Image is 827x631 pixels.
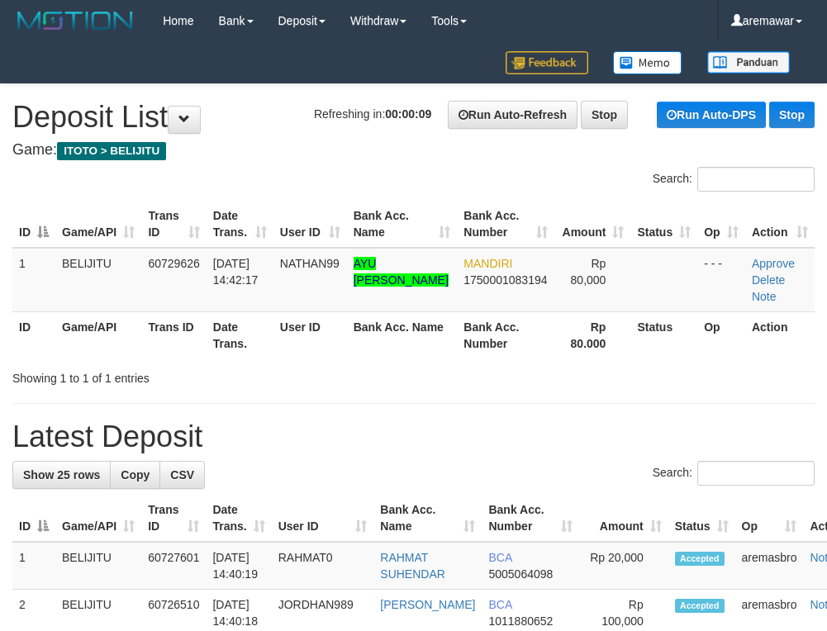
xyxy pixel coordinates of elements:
th: Status: activate to sort column ascending [668,495,735,542]
td: - - - [697,248,745,312]
a: Stop [581,101,628,129]
span: Copy 1750001083194 to clipboard [463,273,547,287]
th: Action [745,311,815,358]
td: BELIJITU [55,542,141,590]
span: 60729626 [148,257,199,270]
th: User ID [273,311,347,358]
th: Amount: activate to sort column ascending [579,495,668,542]
a: Run Auto-DPS [657,102,766,128]
span: Copy 1011880652 to clipboard [488,614,553,628]
td: 1 [12,248,55,312]
th: Game/API: activate to sort column ascending [55,201,141,248]
span: Copy [121,468,150,482]
td: 1 [12,542,55,590]
span: BCA [488,598,511,611]
span: MANDIRI [463,257,512,270]
th: Trans ID: activate to sort column ascending [141,201,206,248]
h1: Deposit List [12,101,815,134]
th: Date Trans. [207,311,273,358]
a: Stop [769,102,815,128]
th: Amount: activate to sort column ascending [554,201,630,248]
a: Approve [752,257,795,270]
th: Op: activate to sort column ascending [735,495,804,542]
th: Op [697,311,745,358]
th: Status [630,311,697,358]
th: ID [12,311,55,358]
a: Copy [110,461,160,489]
a: CSV [159,461,205,489]
span: Accepted [675,552,725,566]
td: Rp 20,000 [579,542,668,590]
td: [DATE] 14:40:19 [206,542,271,590]
th: Bank Acc. Name: activate to sort column ascending [373,495,482,542]
span: Accepted [675,599,725,613]
span: Rp 80,000 [571,257,606,287]
th: Bank Acc. Number: activate to sort column ascending [482,495,578,542]
th: Trans ID: activate to sort column ascending [141,495,206,542]
span: ITOTO > BELIJITU [57,142,166,160]
td: RAHMAT0 [272,542,374,590]
img: Button%20Memo.svg [613,51,682,74]
td: aremasbro [735,542,804,590]
h1: Latest Deposit [12,420,815,453]
span: BCA [488,551,511,564]
div: Showing 1 to 1 of 1 entries [12,363,332,387]
a: Show 25 rows [12,461,111,489]
label: Search: [653,461,815,486]
img: Feedback.jpg [506,51,588,74]
th: Game/API: activate to sort column ascending [55,495,141,542]
input: Search: [697,461,815,486]
a: Delete [752,273,785,287]
span: CSV [170,468,194,482]
th: User ID: activate to sort column ascending [273,201,347,248]
th: Date Trans.: activate to sort column ascending [206,495,271,542]
th: ID: activate to sort column descending [12,495,55,542]
span: Copy 5005064098 to clipboard [488,567,553,581]
td: BELIJITU [55,248,141,312]
span: Show 25 rows [23,468,100,482]
a: AYU [PERSON_NAME] [354,257,449,287]
th: Trans ID [141,311,206,358]
h4: Game: [12,142,815,159]
td: 60727601 [141,542,206,590]
label: Search: [653,167,815,192]
span: Refreshing in: [314,107,431,121]
strong: 00:00:09 [385,107,431,121]
th: Bank Acc. Number: activate to sort column ascending [457,201,554,248]
img: MOTION_logo.png [12,8,138,33]
th: Bank Acc. Number [457,311,554,358]
img: panduan.png [707,51,790,74]
th: Rp 80.000 [554,311,630,358]
th: Action: activate to sort column ascending [745,201,815,248]
th: Op: activate to sort column ascending [697,201,745,248]
input: Search: [697,167,815,192]
th: User ID: activate to sort column ascending [272,495,374,542]
a: RAHMAT SUHENDAR [380,551,445,581]
a: [PERSON_NAME] [380,598,475,611]
span: NATHAN99 [280,257,340,270]
th: Status: activate to sort column ascending [630,201,697,248]
th: Bank Acc. Name: activate to sort column ascending [347,201,458,248]
th: Game/API [55,311,141,358]
th: ID: activate to sort column descending [12,201,55,248]
th: Bank Acc. Name [347,311,458,358]
th: Date Trans.: activate to sort column ascending [207,201,273,248]
span: [DATE] 14:42:17 [213,257,259,287]
a: Note [752,290,777,303]
a: Run Auto-Refresh [448,101,577,129]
